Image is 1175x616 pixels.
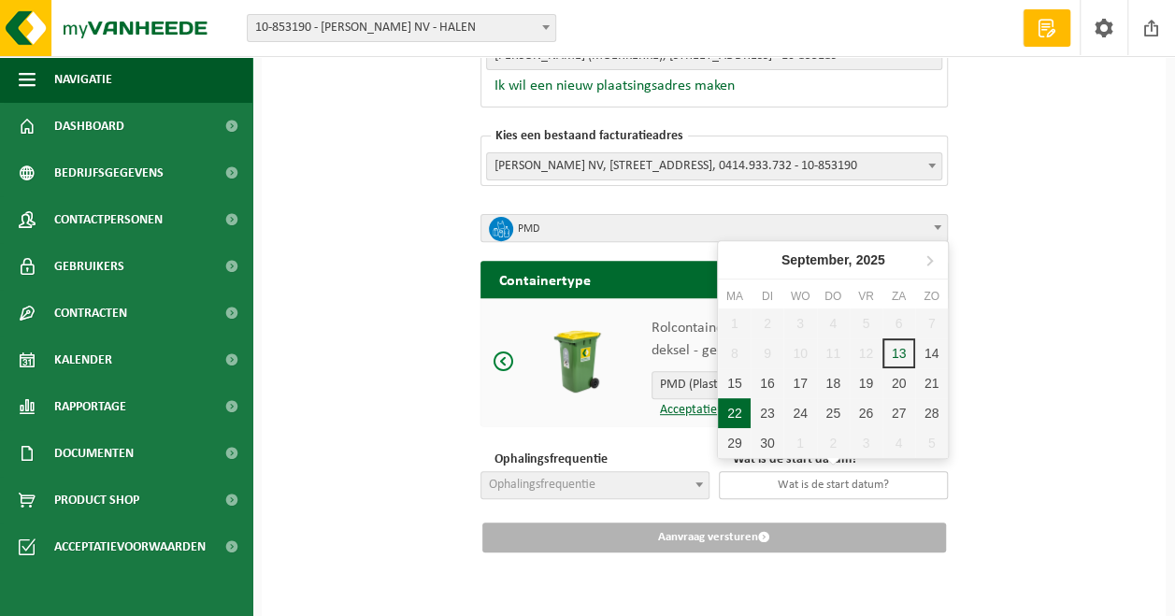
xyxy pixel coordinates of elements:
[882,287,915,306] div: za
[915,368,948,398] div: 21
[54,103,124,150] span: Dashboard
[489,478,595,492] span: Ophalingsfrequentie
[480,214,948,242] span: PMD
[817,287,850,306] div: do
[54,196,163,243] span: Contactpersonen
[850,368,882,398] div: 19
[882,338,915,368] div: 13
[652,371,885,399] span: PMD (Plastiek, Metaal, Drankkartons) (bedrijven)
[915,398,948,428] div: 28
[783,398,816,428] div: 24
[719,471,948,499] input: Wat is de start datum?
[486,77,735,95] button: Ik wil een nieuw plaatsingsadres maken
[882,368,915,398] div: 20
[751,287,783,306] div: di
[718,368,751,398] div: 15
[915,338,948,368] div: 14
[850,398,882,428] div: 26
[855,253,884,266] i: 2025
[915,428,948,458] div: 5
[882,428,915,458] div: 4
[54,477,139,523] span: Product Shop
[728,450,948,469] p: Wat is de start datum?
[774,245,893,275] div: September,
[718,428,751,458] div: 29
[54,383,126,430] span: Rapportage
[817,368,850,398] div: 18
[652,403,787,417] a: Acceptatievoorwaarden
[718,287,751,306] div: ma
[882,398,915,428] div: 27
[817,428,850,458] div: 2
[850,428,882,458] div: 3
[54,290,127,337] span: Contracten
[652,372,884,398] span: PMD (Plastiek, Metaal, Drankkartons) (bedrijven)
[783,287,816,306] div: wo
[783,368,816,398] div: 17
[817,398,850,428] div: 25
[247,14,556,42] span: 10-853190 - R. POELS NV - HALEN
[652,317,885,362] p: Rolcontainer 240 L - kunststof - vlak deksel - geel - groen
[487,153,941,179] span: R. POELS NV, MELDERTSESTRAAT 8, HALEN, 0414.933.732 - 10-853190
[518,216,924,242] span: PMD
[54,150,164,196] span: Bedrijfsgegevens
[490,450,709,469] p: Ophalingsfrequentie
[915,287,948,306] div: zo
[542,326,612,396] img: Rolcontainer 240 L - kunststof - vlak deksel - geel - groen
[54,337,112,383] span: Kalender
[481,215,947,243] span: PMD
[54,523,206,570] span: Acceptatievoorwaarden
[482,523,946,552] button: Aanvraag versturen
[751,368,783,398] div: 16
[486,152,942,180] span: R. POELS NV, MELDERTSESTRAAT 8, HALEN, 0414.933.732 - 10-853190
[751,398,783,428] div: 23
[54,56,112,103] span: Navigatie
[751,428,783,458] div: 30
[491,129,688,143] span: Kies een bestaand facturatieadres
[54,243,124,290] span: Gebruikers
[248,15,555,41] span: 10-853190 - R. POELS NV - HALEN
[718,398,751,428] div: 22
[54,430,134,477] span: Documenten
[850,287,882,306] div: vr
[480,261,948,297] h2: Containertype
[783,428,816,458] div: 1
